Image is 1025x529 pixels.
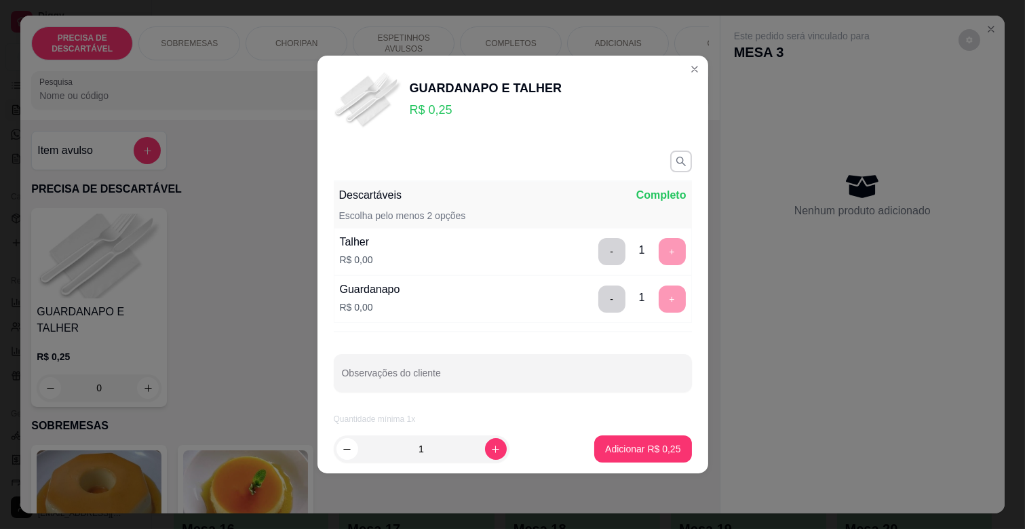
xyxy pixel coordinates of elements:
[340,300,400,314] p: R$ 0,00
[639,290,645,306] div: 1
[639,242,645,258] div: 1
[336,438,358,460] button: decrease-product-quantity
[598,286,625,313] button: delete
[339,187,402,203] p: Descartáveis
[410,100,562,119] p: R$ 0,25
[334,66,402,134] img: product-image
[340,281,400,298] div: Guardanapo
[598,238,625,265] button: delete
[339,209,466,222] p: Escolha pelo menos 2 opções
[605,442,680,456] p: Adicionar R$ 0,25
[340,253,373,267] p: R$ 0,00
[410,79,562,98] div: GUARDANAPO E TALHER
[485,438,507,460] button: increase-product-quantity
[684,58,705,80] button: Close
[340,234,373,250] div: Talher
[334,414,692,425] article: Quantidade mínima 1x
[594,435,691,463] button: Adicionar R$ 0,25
[342,372,684,385] input: Observações do cliente
[636,187,686,203] p: Completo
